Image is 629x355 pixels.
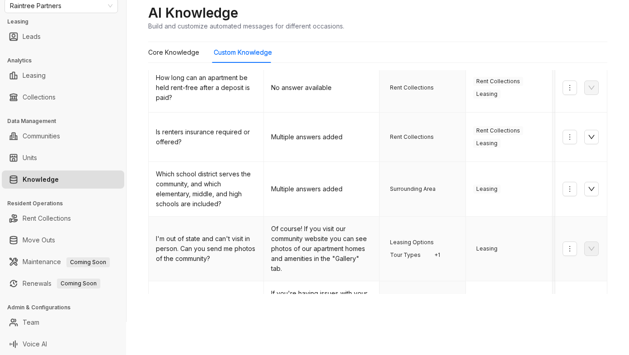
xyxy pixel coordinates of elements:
[566,133,573,141] span: more
[473,90,501,99] span: Leasing
[473,139,501,148] span: Leasing
[2,253,124,271] li: Maintenance
[2,209,124,227] li: Rent Collections
[23,88,56,106] a: Collections
[2,335,124,353] li: Voice AI
[473,126,523,135] span: Rent Collections
[387,133,437,142] span: Rent Collections
[387,185,439,194] span: Surrounding Area
[214,47,272,57] div: Custom Knowledge
[2,313,124,331] li: Team
[148,4,238,21] h2: AI Knowledge
[156,234,256,264] div: I'm out of state and can't visit in person. Can you send me photos of the community?
[566,185,573,193] span: more
[2,127,124,145] li: Communities
[2,275,124,293] li: Renewals
[588,133,595,141] span: down
[66,257,110,267] span: Coming Soon
[264,281,379,336] td: If you're having issues with your self-guided tour please call [PHONE_NUMBER] (select Option 1).
[2,66,124,85] li: Leasing
[473,244,501,253] span: Leasing
[7,18,126,26] h3: Leasing
[264,63,379,113] td: No answer available
[23,149,37,167] a: Units
[2,28,124,46] li: Leads
[23,66,46,85] a: Leasing
[2,149,124,167] li: Units
[473,77,523,86] span: Rent Collections
[7,117,126,125] h3: Data Management
[431,251,443,260] span: + 1
[387,83,437,92] span: Rent Collections
[23,231,55,249] a: Move Outs
[23,209,71,227] a: Rent Collections
[23,28,41,46] a: Leads
[23,127,60,145] a: Communities
[473,185,501,194] span: Leasing
[2,88,124,106] li: Collections
[588,185,595,193] span: down
[23,170,59,189] a: Knowledge
[148,21,344,31] div: Build and customize automated messages for different occasions.
[387,238,437,247] span: Leasing Options
[7,199,126,208] h3: Resident Operations
[156,169,256,209] div: Which school district serves the community, and which elementary, middle, and high schools are in...
[387,251,424,260] span: Tour Types
[566,245,573,252] span: more
[23,335,47,353] a: Voice AI
[2,170,124,189] li: Knowledge
[148,47,199,57] div: Core Knowledge
[23,313,39,331] a: Team
[7,303,126,312] h3: Admin & Configurations
[156,127,256,147] div: Is renters insurance required or offered?
[7,57,126,65] h3: Analytics
[264,113,379,162] td: Multiple answers added
[23,275,100,293] a: RenewalsComing Soon
[264,217,379,281] td: Of course! If you visit our community website you can see photos of our apartment homes and ameni...
[566,84,573,91] span: more
[156,73,256,103] div: How long can an apartment be held rent-free after a deposit is paid?
[57,279,100,289] span: Coming Soon
[264,162,379,217] td: Multiple answers added
[2,231,124,249] li: Move Outs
